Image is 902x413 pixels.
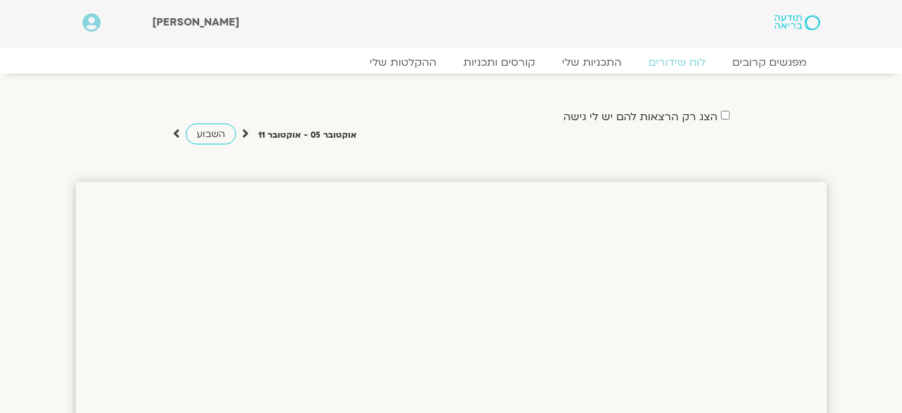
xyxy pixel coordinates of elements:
[719,56,820,69] a: מפגשים קרובים
[196,128,225,140] span: השבוע
[450,56,549,69] a: קורסים ותכניות
[258,128,357,142] p: אוקטובר 05 - אוקטובר 11
[186,124,236,144] a: השבוע
[152,15,239,30] span: [PERSON_NAME]
[549,56,635,69] a: התכניות שלי
[82,56,820,69] nav: Menu
[356,56,450,69] a: ההקלטות שלי
[563,111,718,123] label: הצג רק הרצאות להם יש לי גישה
[635,56,719,69] a: לוח שידורים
